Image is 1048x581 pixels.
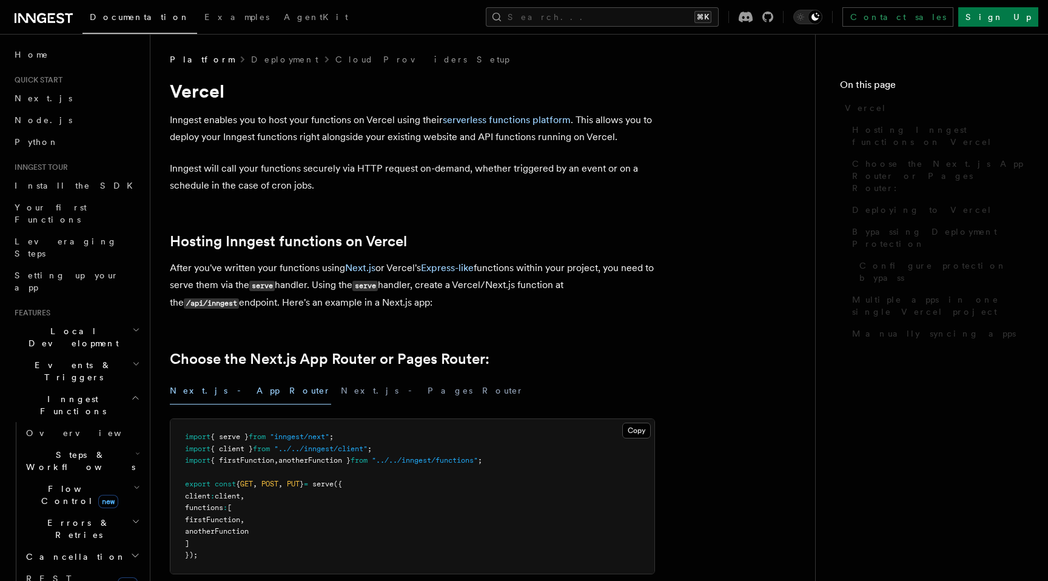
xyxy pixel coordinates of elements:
[852,226,1024,250] span: Bypassing Deployment Protection
[15,181,140,190] span: Install the SDK
[21,422,143,444] a: Overview
[210,456,274,465] span: { firstFunction
[852,327,1016,340] span: Manually syncing apps
[210,432,249,441] span: { serve }
[10,175,143,196] a: Install the SDK
[274,456,278,465] span: ,
[197,4,277,33] a: Examples
[352,281,378,291] code: serve
[847,221,1024,255] a: Bypassing Deployment Protection
[215,480,236,488] span: const
[958,7,1038,27] a: Sign Up
[204,12,269,22] span: Examples
[847,199,1024,221] a: Deploying to Vercel
[21,444,143,478] button: Steps & Workflows
[443,114,571,126] a: serverless functions platform
[227,503,232,512] span: [
[10,87,143,109] a: Next.js
[15,49,49,61] span: Home
[10,163,68,172] span: Inngest tour
[170,233,407,250] a: Hosting Inngest functions on Vercel
[15,93,72,103] span: Next.js
[852,204,992,216] span: Deploying to Vercel
[312,480,334,488] span: serve
[368,445,372,453] span: ;
[274,445,368,453] span: "../../inngest/client"
[10,393,131,417] span: Inngest Functions
[852,294,1024,318] span: Multiple apps in one single Vercel project
[215,492,240,500] span: client
[300,480,304,488] span: }
[852,124,1024,148] span: Hosting Inngest functions on Vercel
[341,377,524,405] button: Next.js - Pages Router
[486,7,719,27] button: Search...⌘K
[184,298,239,309] code: /api/inngest
[15,137,59,147] span: Python
[170,377,331,405] button: Next.js - App Router
[284,12,348,22] span: AgentKit
[21,483,133,507] span: Flow Control
[845,102,887,114] span: Vercel
[287,480,300,488] span: PUT
[842,7,953,27] a: Contact sales
[351,456,368,465] span: from
[372,456,478,465] span: "../../inngest/functions"
[10,75,62,85] span: Quick start
[185,432,210,441] span: import
[210,492,215,500] span: :
[421,262,474,274] a: Express-like
[10,325,132,349] span: Local Development
[15,270,119,292] span: Setting up your app
[21,449,135,473] span: Steps & Workflows
[253,445,270,453] span: from
[249,432,266,441] span: from
[170,80,655,102] h1: Vercel
[10,388,143,422] button: Inngest Functions
[26,428,151,438] span: Overview
[223,503,227,512] span: :
[185,539,189,548] span: ]
[170,160,655,194] p: Inngest will call your functions securely via HTTP request on-demand, whether triggered by an eve...
[345,262,375,274] a: Next.js
[185,503,223,512] span: functions
[236,480,240,488] span: {
[15,237,117,258] span: Leveraging Steps
[170,351,489,368] a: Choose the Next.js App Router or Pages Router:
[210,445,253,453] span: { client }
[478,456,482,465] span: ;
[10,131,143,153] a: Python
[185,456,210,465] span: import
[10,359,132,383] span: Events & Triggers
[253,480,257,488] span: ,
[270,432,329,441] span: "inngest/next"
[15,203,87,224] span: Your first Functions
[21,546,143,568] button: Cancellation
[855,255,1024,289] a: Configure protection bypass
[859,260,1024,284] span: Configure protection bypass
[793,10,822,24] button: Toggle dark mode
[185,527,249,536] span: anotherFunction
[98,495,118,508] span: new
[21,512,143,546] button: Errors & Retries
[185,445,210,453] span: import
[840,78,1024,97] h4: On this page
[329,432,334,441] span: ;
[170,112,655,146] p: Inngest enables you to host your functions on Vercel using their . This allows you to deploy your...
[10,230,143,264] a: Leveraging Steps
[334,480,342,488] span: ({
[847,153,1024,199] a: Choose the Next.js App Router or Pages Router:
[21,551,126,563] span: Cancellation
[10,109,143,131] a: Node.js
[840,97,1024,119] a: Vercel
[10,308,50,318] span: Features
[240,516,244,524] span: ,
[278,456,351,465] span: anotherFunction }
[852,158,1024,194] span: Choose the Next.js App Router or Pages Router:
[15,115,72,125] span: Node.js
[10,264,143,298] a: Setting up your app
[847,119,1024,153] a: Hosting Inngest functions on Vercel
[185,551,198,559] span: });
[694,11,711,23] kbd: ⌘K
[278,480,283,488] span: ,
[90,12,190,22] span: Documentation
